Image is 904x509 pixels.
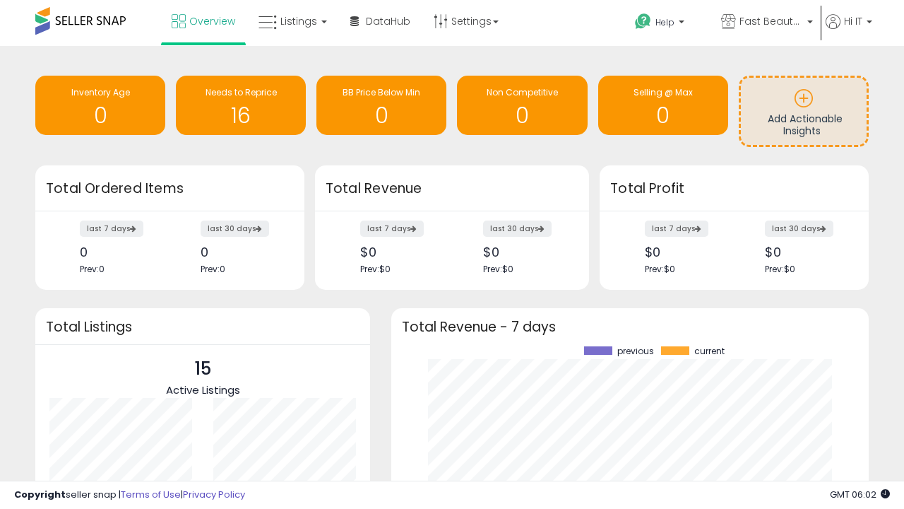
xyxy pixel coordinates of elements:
span: Overview [189,14,235,28]
div: 0 [201,245,280,259]
div: seller snap | | [14,488,245,502]
h1: 0 [42,104,158,127]
span: Fast Beauty ([GEOGRAPHIC_DATA]) [739,14,803,28]
label: last 30 days [765,221,833,237]
span: Hi IT [844,14,862,28]
p: 15 [166,356,240,382]
span: Add Actionable Insights [768,112,843,139]
span: DataHub [366,14,410,28]
i: Get Help [634,13,652,30]
span: Prev: $0 [645,263,675,275]
span: Prev: $0 [360,263,391,275]
a: Terms of Use [121,488,181,501]
span: Prev: 0 [80,263,105,275]
h3: Total Revenue - 7 days [402,322,858,332]
div: $0 [645,245,724,259]
div: $0 [765,245,844,259]
span: Needs to Reprice [206,86,277,98]
a: Non Competitive 0 [457,76,587,135]
label: last 7 days [645,221,708,237]
span: Non Competitive [487,86,558,98]
span: Help [655,16,674,28]
span: 2025-09-11 06:02 GMT [830,488,890,501]
h3: Total Revenue [326,179,578,199]
span: Active Listings [166,382,240,397]
a: Hi IT [826,14,872,46]
span: previous [617,346,654,356]
div: $0 [483,245,564,259]
label: last 7 days [360,221,424,237]
div: $0 [360,245,441,259]
a: Privacy Policy [183,488,245,501]
a: Selling @ Max 0 [598,76,728,135]
h3: Total Profit [610,179,858,199]
h1: 16 [183,104,299,127]
h3: Total Ordered Items [46,179,294,199]
div: 0 [80,245,159,259]
label: last 30 days [201,221,269,237]
label: last 30 days [483,221,552,237]
h3: Total Listings [46,322,359,332]
h1: 0 [605,104,721,127]
span: BB Price Below Min [343,86,420,98]
strong: Copyright [14,488,66,501]
span: Selling @ Max [634,86,693,98]
span: Prev: 0 [201,263,225,275]
h1: 0 [464,104,580,127]
label: last 7 days [80,221,143,237]
span: Prev: $0 [483,263,513,275]
a: Inventory Age 0 [35,76,165,135]
span: Listings [280,14,317,28]
a: Add Actionable Insights [741,78,867,145]
h1: 0 [323,104,439,127]
a: Needs to Reprice 16 [176,76,306,135]
span: Prev: $0 [765,263,795,275]
a: BB Price Below Min 0 [316,76,446,135]
span: Inventory Age [71,86,130,98]
span: current [694,346,725,356]
a: Help [624,2,708,46]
